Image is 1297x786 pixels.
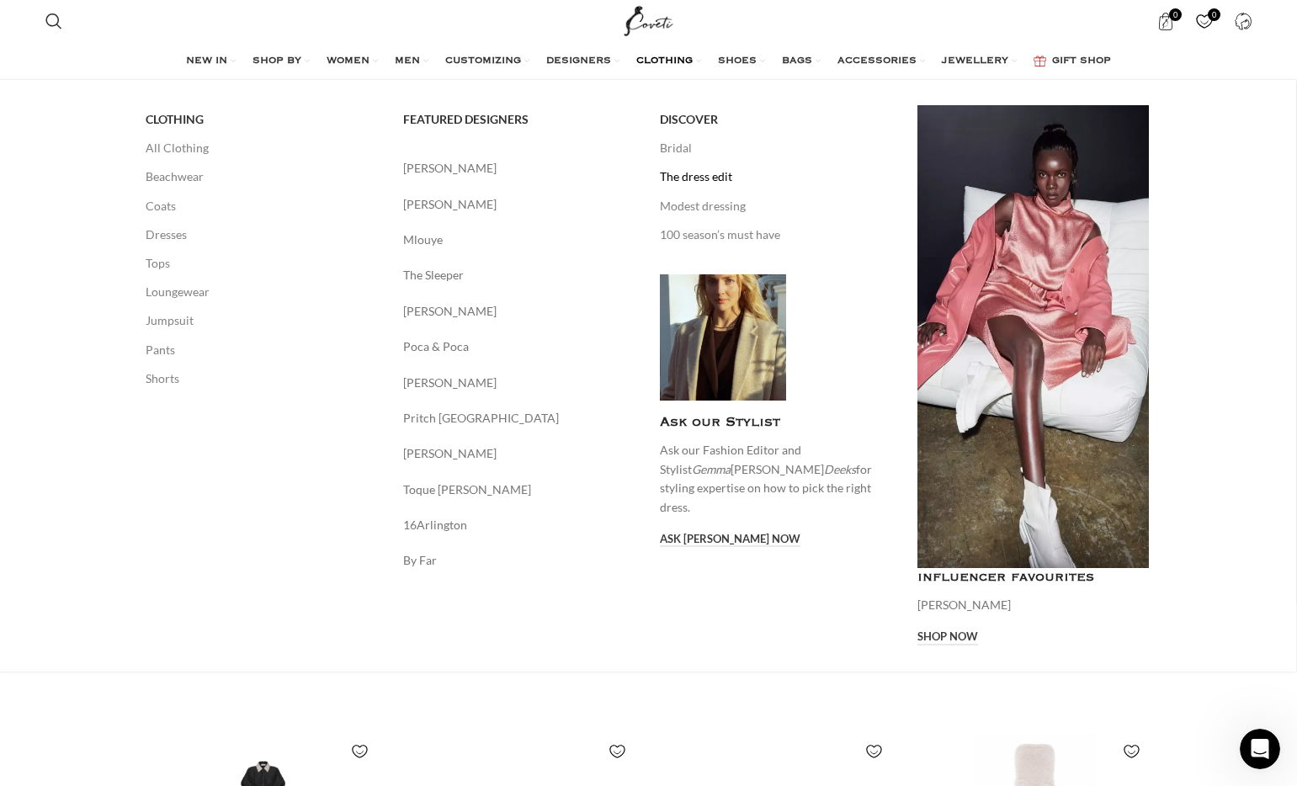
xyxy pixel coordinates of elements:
a: 0 [1187,4,1221,38]
a: ACCESSORIES [837,45,925,78]
a: The dress edit [660,162,892,191]
span: DESIGNERS [546,55,611,68]
iframe: Intercom live chat [1240,729,1280,769]
span: ACCESSORIES [837,55,917,68]
a: 16Arlington [403,516,635,534]
img: GiftBag [1034,56,1046,66]
a: Pants [146,336,378,364]
a: CLOTHING [636,45,701,78]
a: DESIGNERS [546,45,619,78]
a: Dresses [146,220,378,249]
span: FEATURED DESIGNERS [403,112,529,127]
a: Toque [PERSON_NAME] [403,481,635,499]
a: Coats [146,192,378,220]
a: Mlouye [403,231,635,249]
a: Modest dressing [660,192,892,220]
a: NEW IN [186,45,236,78]
a: CUSTOMIZING [445,45,529,78]
a: Banner link [917,105,1150,568]
a: Shop now [917,630,978,645]
a: WOMEN [327,45,378,78]
span: GIFT SHOP [1052,55,1111,68]
span: NEW IN [186,55,227,68]
a: GIFT SHOP [1034,45,1111,78]
a: JEWELLERY [942,45,1017,78]
a: By Far [403,551,635,570]
a: MEN [395,45,428,78]
a: Bridal [660,134,892,162]
a: All Clothing [146,134,378,162]
a: Beachwear [146,162,378,191]
div: Main navigation [37,45,1261,78]
span: WOMEN [327,55,369,68]
a: [PERSON_NAME] [403,444,635,463]
div: My Wishlist [1187,4,1221,38]
span: SHOP BY [252,55,301,68]
span: CUSTOMIZING [445,55,521,68]
h4: Ask our Stylist [660,413,892,433]
span: BAGS [782,55,812,68]
span: CLOTHING [636,55,693,68]
a: Site logo [620,13,677,27]
a: Shorts [146,364,378,393]
em: Gemma [692,462,731,476]
a: Poca & Poca [403,337,635,356]
p: Ask our Fashion Editor and Stylist [PERSON_NAME] for styling expertise on how to pick the right d... [660,441,892,517]
span: MEN [395,55,420,68]
a: 0 [1148,4,1183,38]
a: SHOES [718,45,765,78]
a: [PERSON_NAME] [403,195,635,214]
img: Shop by Category Coveti [660,274,786,401]
a: Pritch [GEOGRAPHIC_DATA] [403,409,635,428]
a: Ask [PERSON_NAME] now [660,533,800,548]
a: The Sleeper [403,266,635,284]
a: SHOP BY [252,45,310,78]
p: [PERSON_NAME] [917,596,1150,614]
a: Jumpsuit [146,306,378,335]
em: Deeks [824,462,856,476]
span: 0 [1169,8,1182,21]
a: [PERSON_NAME] [403,374,635,392]
span: JEWELLERY [942,55,1008,68]
a: 100 season’s must have [660,220,892,249]
span: SHOES [718,55,757,68]
a: BAGS [782,45,821,78]
span: DISCOVER [660,112,718,127]
span: 0 [1208,8,1220,21]
a: [PERSON_NAME] [403,159,635,178]
a: [PERSON_NAME] [403,302,635,321]
a: Loungewear [146,278,378,306]
a: Tops [146,249,378,278]
h4: influencer favourites [917,568,1150,587]
a: Search [37,4,71,38]
span: CLOTHING [146,112,204,127]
